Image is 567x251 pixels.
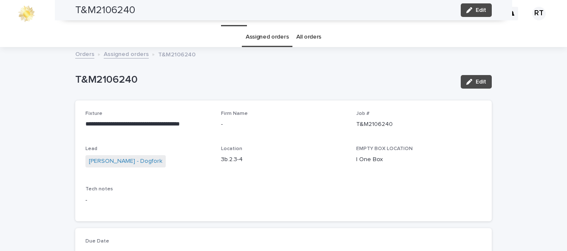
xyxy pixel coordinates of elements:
[75,74,454,86] p: T&M2106240
[85,239,109,244] span: Due Date
[221,146,242,151] span: Location
[75,49,94,59] a: Orders
[221,120,346,129] p: -
[104,49,149,59] a: Assigned orders
[356,146,413,151] span: EMPTY BOX LOCATION
[221,155,346,164] p: 3b.2.3-4
[85,187,113,192] span: Tech notes
[221,111,248,116] span: Firm Name
[85,146,97,151] span: Lead
[532,7,546,20] div: RT
[356,111,369,116] span: Job #
[85,111,102,116] span: Fixture
[85,196,482,205] p: -
[476,79,486,85] span: Edit
[246,27,289,47] a: Assigned orders
[356,155,482,164] p: I One Box
[17,5,36,22] img: 0ffKfDbyRa2Iv8hnaAqg
[158,49,196,59] p: T&M2106240
[89,157,162,166] a: [PERSON_NAME] - Dogfork
[461,75,492,89] button: Edit
[356,120,482,129] p: T&M2106240
[296,27,321,47] a: All orders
